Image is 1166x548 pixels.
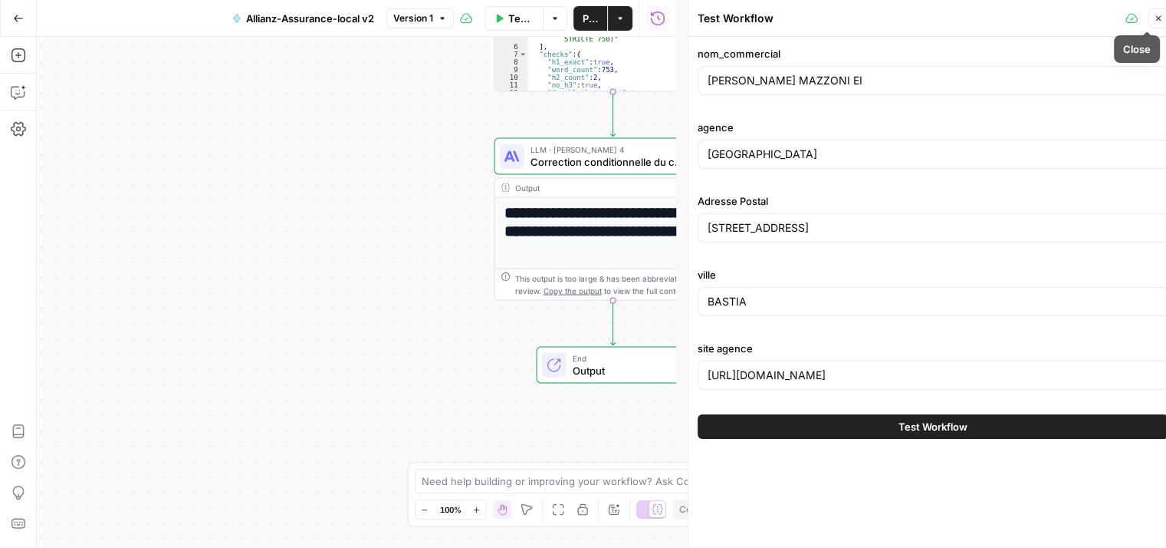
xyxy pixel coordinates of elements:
[495,74,528,81] div: 10
[508,11,534,26] span: Test Workflow
[495,43,528,51] div: 6
[495,58,528,66] div: 8
[484,6,544,31] button: Test Workflow
[573,352,677,365] span: End
[494,347,732,384] div: EndOutput
[611,300,616,345] g: Edge from step_4 to end
[386,8,454,28] button: Version 1
[223,6,383,31] button: Allianz-Assurance-local v2
[515,182,690,194] div: Output
[495,66,528,74] div: 9
[495,81,528,89] div: 11
[530,154,689,170] span: Correction conditionnelle du contenu
[898,419,967,434] span: Test Workflow
[611,91,616,136] g: Edge from step_3 to step_4
[440,503,461,516] span: 100%
[495,51,528,58] div: 7
[672,500,708,520] button: Copy
[573,6,607,31] button: Publish
[678,503,701,517] span: Copy
[519,51,527,58] span: Toggle code folding, rows 7 through 24
[393,12,433,25] span: Version 1
[583,11,598,26] span: Publish
[544,286,602,295] span: Copy the output
[573,363,677,378] span: Output
[515,272,725,297] div: This output is too large & has been abbreviated for review. to view the full content.
[530,144,689,156] span: LLM · [PERSON_NAME] 4
[246,11,374,26] span: Allianz-Assurance-local v2
[495,89,528,97] div: 12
